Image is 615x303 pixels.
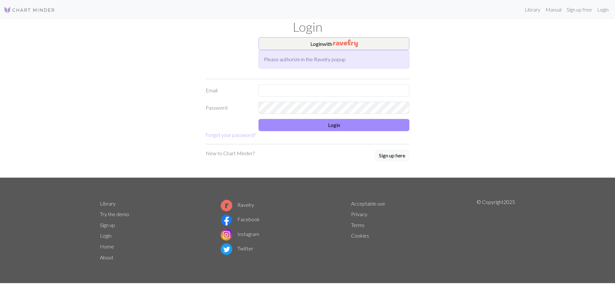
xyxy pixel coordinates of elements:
label: Password [202,102,255,114]
button: Loginwith [258,37,409,50]
a: Instagram [221,231,259,237]
a: Manual [543,3,564,16]
a: Login [100,232,111,239]
img: Ravelry logo [221,200,232,211]
a: Privacy [351,211,367,217]
a: Home [100,243,114,249]
img: Twitter logo [221,243,232,255]
h1: Login [96,19,519,35]
a: Library [522,3,543,16]
div: Please authorize in the Ravelry popup [258,50,409,69]
a: Try the demo [100,211,129,217]
p: New to Chart Minder? [206,149,255,157]
img: Facebook logo [221,214,232,226]
a: Ravelry [221,202,254,208]
a: About [100,254,113,260]
a: Sign up [100,222,115,228]
img: Ravelry [333,39,358,47]
img: Instagram logo [221,229,232,240]
img: Logo [4,6,55,14]
button: Sign up here [375,149,409,162]
label: Email [202,84,255,97]
a: Acceptable use [351,200,385,206]
a: Sign up free [564,3,594,16]
a: Forgot your password? [206,132,256,138]
a: Terms [351,222,365,228]
p: © Copyright 2025 [477,198,515,263]
a: Twitter [221,245,253,251]
button: Login [258,119,409,131]
a: Cookies [351,232,369,239]
a: Sign up here [375,149,409,162]
a: Login [594,3,611,16]
a: Library [100,200,116,206]
a: Facebook [221,216,260,222]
